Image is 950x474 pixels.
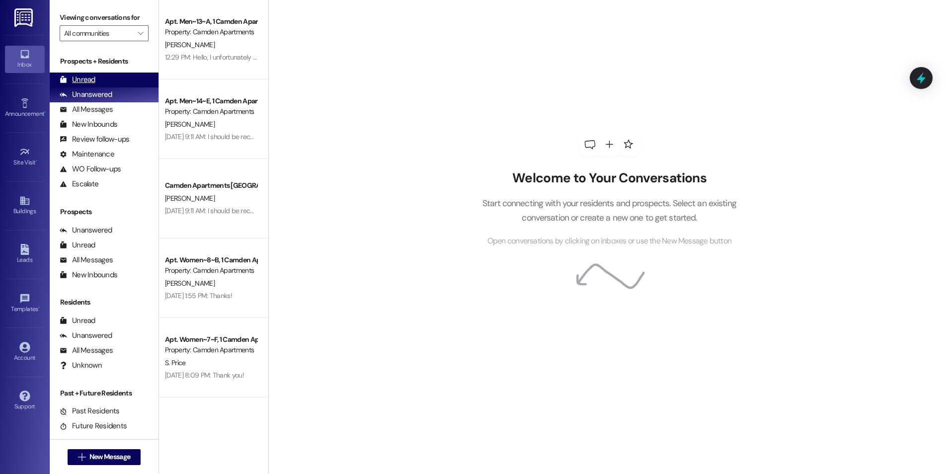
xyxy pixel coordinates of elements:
div: Prospects + Residents [50,56,158,67]
div: New Inbounds [60,119,117,130]
button: New Message [68,449,141,465]
p: Start connecting with your residents and prospects. Select an existing conversation or create a n... [467,196,751,225]
div: Unanswered [60,89,112,100]
div: Review follow-ups [60,134,129,145]
div: Apt. Men~14~E, 1 Camden Apartments - Men [165,96,257,106]
span: • [38,304,40,311]
a: Site Visit • [5,144,45,170]
div: Apt. Men~13~A, 1 Camden Apartments - Men [165,16,257,27]
div: Unread [60,316,95,326]
label: Viewing conversations for [60,10,149,25]
div: Maintenance [60,149,114,159]
div: Apt. Women~8~B, 1 Camden Apartments - Women [165,255,257,265]
a: Leads [5,241,45,268]
a: Buildings [5,192,45,219]
div: [DATE] 8:09 PM: Thank you! [165,371,244,380]
a: Inbox [5,46,45,73]
span: S. Price [165,358,185,367]
div: Property: Camden Apartments [165,27,257,37]
div: Residents [50,297,158,308]
div: [DATE] 9:11 AM: I should be receiving the check in the mail [DATE]. [165,132,348,141]
div: Escalate [60,179,98,189]
div: Future Residents [60,421,127,431]
span: [PERSON_NAME] [165,40,215,49]
div: Prospects [50,207,158,217]
h2: Welcome to Your Conversations [467,170,751,186]
div: Unread [60,240,95,250]
span: [PERSON_NAME] [165,120,215,129]
div: All Messages [60,345,113,356]
div: [DATE] 1:55 PM: Thanks! [165,291,232,300]
div: Camden Apartments [GEOGRAPHIC_DATA] [165,180,257,191]
div: Past Residents [60,406,120,416]
div: Unanswered [60,330,112,341]
input: All communities [64,25,133,41]
div: WO Follow-ups [60,164,121,174]
div: Past + Future Residents [50,388,158,398]
div: New Inbounds [60,270,117,280]
div: Property: Camden Apartments [165,345,257,355]
span: • [36,158,37,164]
i:  [138,29,143,37]
a: Templates • [5,290,45,317]
div: Unread [60,75,95,85]
div: [DATE] 9:11 AM: I should be receiving the check in the mail [DATE]. [165,206,348,215]
span: [PERSON_NAME] [165,279,215,288]
a: Account [5,339,45,366]
a: Support [5,388,45,414]
div: Unknown [60,360,102,371]
span: • [44,109,46,116]
img: ResiDesk Logo [14,8,35,27]
div: Property: Camden Apartments [165,265,257,276]
div: All Messages [60,104,113,115]
div: Unanswered [60,225,112,236]
span: New Message [89,452,130,462]
i:  [78,453,85,461]
div: Property: Camden Apartments [165,106,257,117]
span: Open conversations by clicking on inboxes or use the New Message button [487,235,731,247]
span: [PERSON_NAME] [165,194,215,203]
div: All Messages [60,255,113,265]
div: Apt. Women~7~F, 1 Camden Apartments - Women [165,334,257,345]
